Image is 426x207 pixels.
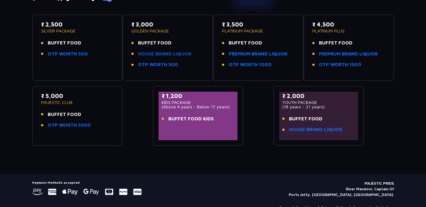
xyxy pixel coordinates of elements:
p: ₹ 4,500 [312,20,385,29]
p: (18 years - 21 years) [282,105,355,109]
p: ₹ 3,500 [222,20,295,29]
p: MAJESTIC CLUB [41,100,114,105]
a: OTP WORTH 1500 [319,61,361,68]
span: BUFFET FOOD [48,39,81,47]
a: OTP WORTH 500 [48,50,88,58]
p: ₹ 2,500 [41,20,114,29]
p: SILVER PACKAGE [41,29,114,33]
p: ₹ 5,000 [41,92,114,100]
span: BUFFET FOOD [229,39,262,47]
p: ₹ 2,000 [282,92,355,100]
a: HOUSE BRAND LIQUOR [289,126,342,133]
p: GOLDEN PACKAGE [131,29,204,33]
a: OTP WORTH 500 [138,61,178,68]
span: BUFFET FOOD [48,111,81,118]
span: BUFFET FOOD [138,39,171,47]
p: PLATINUM PLUS [312,29,385,33]
p: YOUTH PACKAGE [282,100,355,105]
span: BUFFET FOOD KIDS [168,115,214,123]
a: PREMIUM BRAND LIQUOR [229,50,287,58]
p: PLATINUM PACKAGE [222,29,295,33]
a: PREMIUM BRAND LIQUOR [319,50,378,58]
p: ₹ 3,000 [131,20,204,29]
span: BUFFET FOOD [289,115,322,123]
a: HOUSE BRAND LIQUOR [138,50,191,58]
p: MAJESTIC PRIDE River Mandovi, Captain Of Ports Jetty, [GEOGRAPHIC_DATA], [GEOGRAPHIC_DATA]. [289,181,394,198]
a: OTP WORTH 1000 [229,61,272,68]
p: ₹ 1,200 [162,92,235,100]
p: (Above 4 years - Below 17 years) [162,105,235,109]
h5: Payment Methods accepted [32,181,141,184]
p: KIDS PACKAGE [162,100,235,105]
a: OTP WORTH 5500 [48,122,91,129]
span: BUFFET FOOD [319,39,352,47]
